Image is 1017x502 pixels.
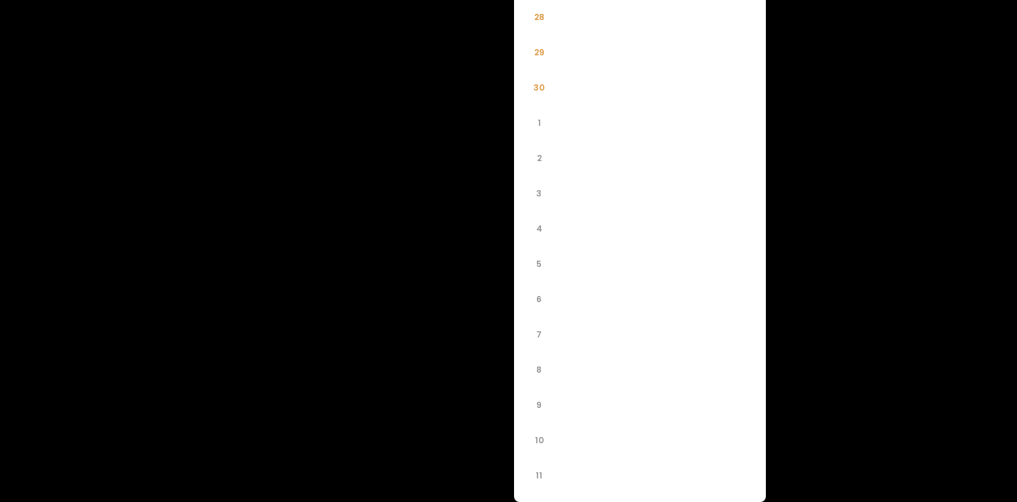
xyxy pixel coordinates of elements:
[522,317,556,351] li: 7
[522,282,556,315] li: 6
[522,35,556,68] li: 29
[522,176,556,210] li: 3
[522,388,556,421] li: 9
[522,458,556,492] li: 11
[522,141,556,174] li: 2
[522,423,556,456] li: 10
[522,247,556,280] li: 5
[522,71,556,104] li: 30
[522,106,556,139] li: 1
[522,212,556,245] li: 4
[522,353,556,386] li: 8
